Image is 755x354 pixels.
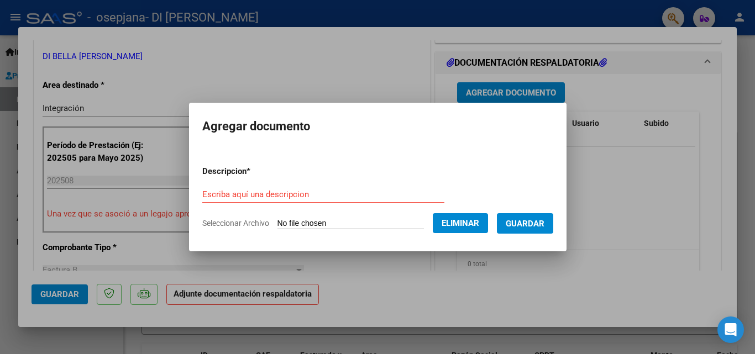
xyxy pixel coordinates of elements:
span: Eliminar [442,218,479,228]
h2: Agregar documento [202,116,553,137]
div: Open Intercom Messenger [717,316,744,343]
button: Eliminar [433,213,488,233]
p: Descripcion [202,165,308,178]
span: Seleccionar Archivo [202,219,269,228]
span: Guardar [506,219,544,229]
button: Guardar [497,213,553,234]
